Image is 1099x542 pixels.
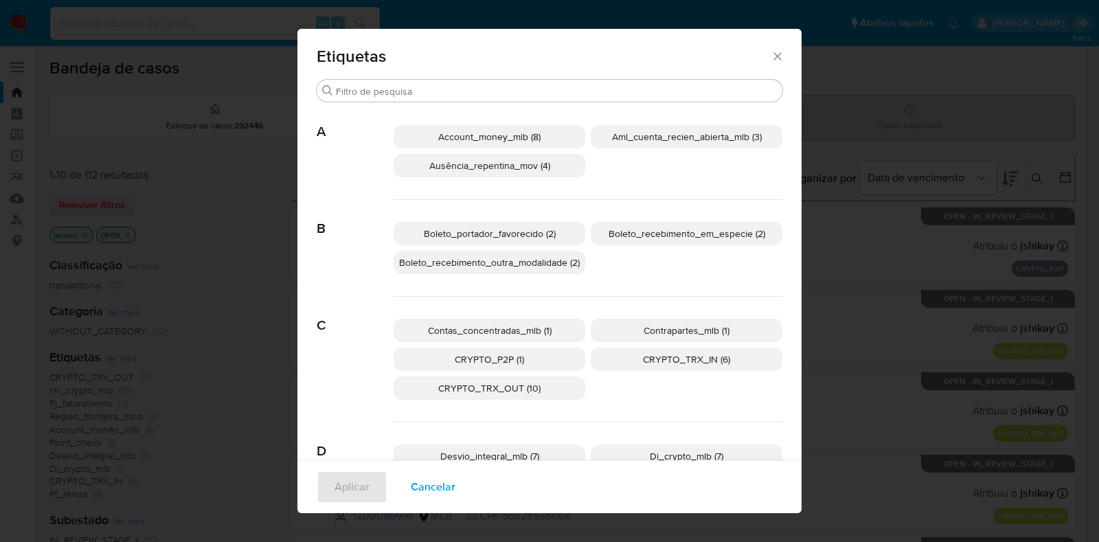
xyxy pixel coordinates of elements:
[394,319,585,342] div: Contas_concentradas_mlb (1)
[394,125,585,148] div: Account_money_mlb (8)
[399,256,580,269] span: Boleto_recebimento_outra_modalidade (2)
[317,103,394,140] span: A
[394,376,585,400] div: CRYPTO_TRX_OUT (10)
[317,422,394,460] span: D
[440,449,539,463] span: Desvio_integral_mlb (7)
[612,130,762,144] span: Aml_cuenta_recien_abierta_mlb (3)
[438,381,541,395] span: CRYPTO_TRX_OUT (10)
[394,222,585,245] div: Boleto_portador_favorecido (2)
[591,125,782,148] div: Aml_cuenta_recien_abierta_mlb (3)
[394,251,585,274] div: Boleto_recebimento_outra_modalidade (2)
[591,348,782,371] div: CRYPTO_TRX_IN (6)
[591,319,782,342] div: Contrapartes_mlb (1)
[394,348,585,371] div: CRYPTO_P2P (1)
[455,352,524,366] span: CRYPTO_P2P (1)
[336,85,777,98] input: Filtro de pesquisa
[643,352,730,366] span: CRYPTO_TRX_IN (6)
[591,444,782,468] div: Di_crypto_mlb (7)
[591,222,782,245] div: Boleto_recebimento_em_especie (2)
[429,159,550,172] span: Ausência_repentina_mov (4)
[411,472,455,502] span: Cancelar
[322,85,333,96] button: Buscar
[650,449,723,463] span: Di_crypto_mlb (7)
[424,227,556,240] span: Boleto_portador_favorecido (2)
[438,130,541,144] span: Account_money_mlb (8)
[317,200,394,237] span: B
[609,227,765,240] span: Boleto_recebimento_em_especie (2)
[771,49,783,62] button: Fechar
[394,444,585,468] div: Desvio_integral_mlb (7)
[428,324,552,337] span: Contas_concentradas_mlb (1)
[317,297,394,334] span: C
[393,471,473,504] button: Cancelar
[317,48,771,65] span: Etiquetas
[394,154,585,177] div: Ausência_repentina_mov (4)
[644,324,729,337] span: Contrapartes_mlb (1)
